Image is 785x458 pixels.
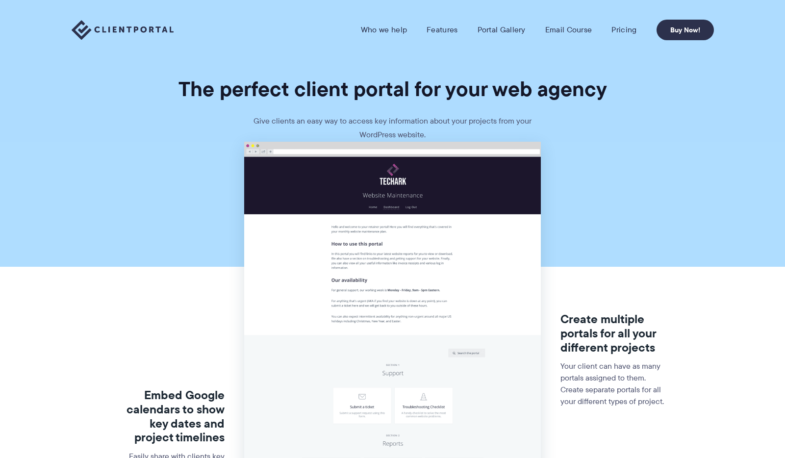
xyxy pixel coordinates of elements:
[560,312,668,355] h3: Create multiple portals for all your different projects
[246,114,540,142] p: Give clients an easy way to access key information about your projects from your WordPress website.
[657,20,714,40] a: Buy Now!
[611,25,636,35] a: Pricing
[427,25,457,35] a: Features
[117,388,225,445] h3: Embed Google calendars to show key dates and project timelines
[361,25,407,35] a: Who we help
[545,25,592,35] a: Email Course
[560,360,668,407] p: Your client can have as many portals assigned to them. Create separate portals for all your diffe...
[478,25,526,35] a: Portal Gallery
